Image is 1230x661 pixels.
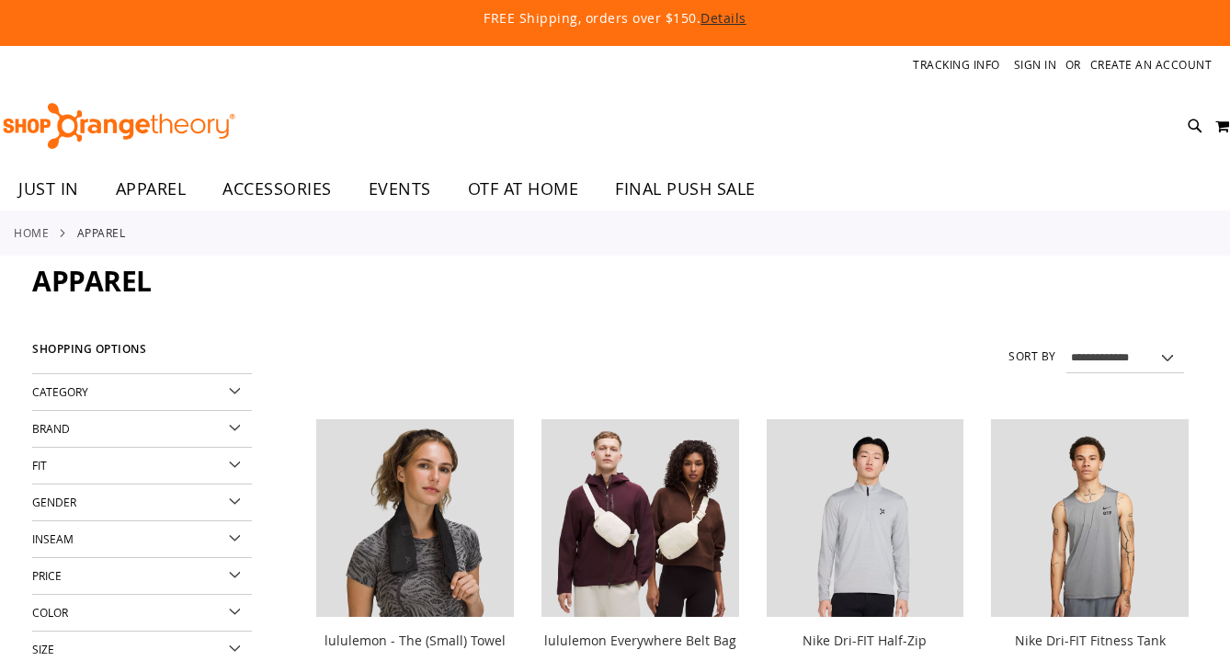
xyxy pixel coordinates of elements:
[991,419,1189,621] a: Nike Dri-FIT Fitness Tank
[350,168,450,211] a: EVENTS
[615,168,756,210] span: FINAL PUSH SALE
[32,605,68,620] span: Color
[1008,348,1056,364] label: Sort By
[32,448,252,484] div: Fit
[316,419,514,617] img: lululemon - The (Small) Towel
[77,224,126,241] strong: APPAREL
[541,419,739,617] img: lululemon Everywhere Belt Bag - Large
[32,374,252,411] div: Category
[97,168,205,210] a: APPAREL
[32,384,88,399] span: Category
[32,411,252,448] div: Brand
[32,458,47,473] span: Fit
[1014,57,1057,73] a: Sign In
[32,262,152,300] span: APPAREL
[767,419,964,617] img: Nike Dri-FIT Half-Zip
[1090,57,1213,73] a: Create an Account
[32,521,252,558] div: Inseam
[14,224,49,241] a: Home
[316,419,514,621] a: lululemon - The (Small) Towel
[116,168,187,210] span: APPAREL
[32,568,62,583] span: Price
[803,632,927,649] a: Nike Dri-FIT Half-Zip
[597,168,774,211] a: FINAL PUSH SALE
[32,531,74,546] span: Inseam
[204,168,350,211] a: ACCESSORIES
[1015,632,1166,649] a: Nike Dri-FIT Fitness Tank
[450,168,598,211] a: OTF AT HOME
[70,9,1160,28] p: FREE Shipping, orders over $150.
[32,421,70,436] span: Brand
[32,495,76,509] span: Gender
[18,168,79,210] span: JUST IN
[991,419,1189,617] img: Nike Dri-FIT Fitness Tank
[32,335,252,374] strong: Shopping Options
[32,595,252,632] div: Color
[767,419,964,621] a: Nike Dri-FIT Half-Zip
[222,168,332,210] span: ACCESSORIES
[369,168,431,210] span: EVENTS
[32,642,54,656] span: Size
[32,484,252,521] div: Gender
[32,558,252,595] div: Price
[541,419,739,621] a: lululemon Everywhere Belt Bag - Large
[913,57,1000,73] a: Tracking Info
[325,632,506,649] a: lululemon - The (Small) Towel
[700,9,746,27] a: Details
[468,168,579,210] span: OTF AT HOME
